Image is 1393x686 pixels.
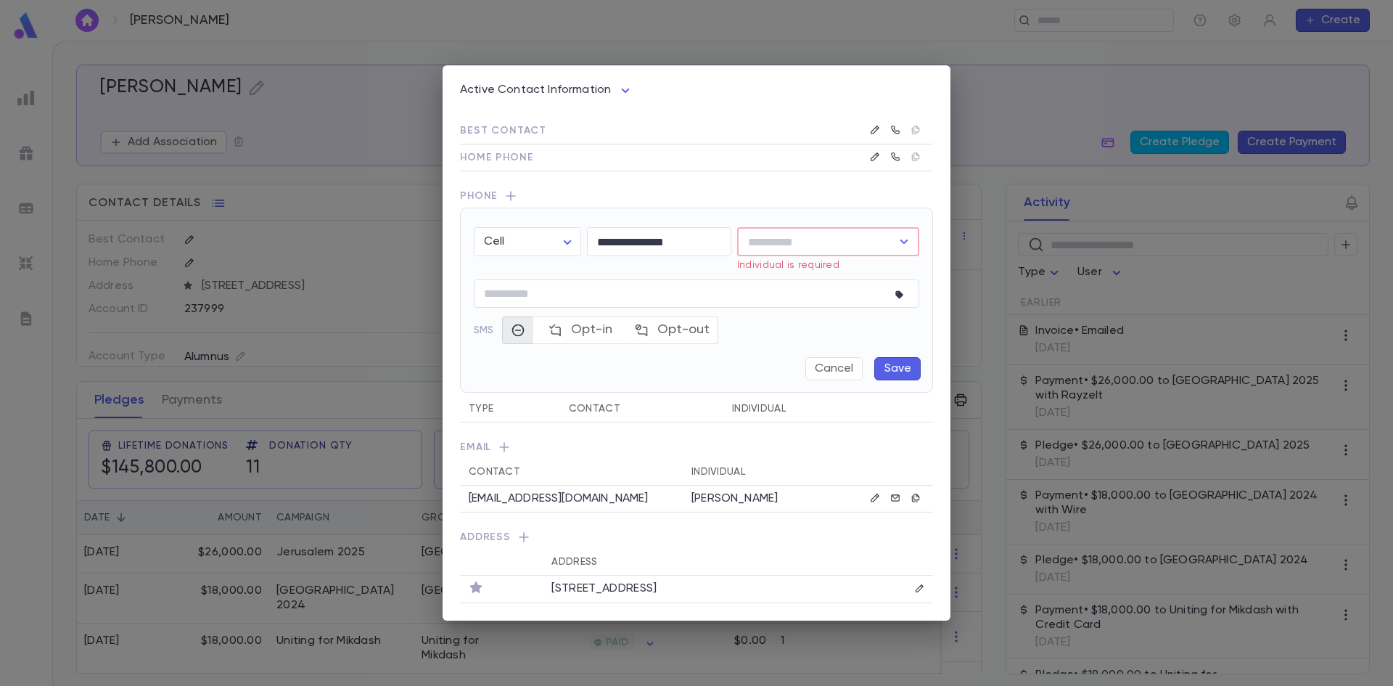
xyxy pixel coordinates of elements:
[691,491,819,506] p: [PERSON_NAME]
[805,357,863,380] button: Cancel
[460,459,683,486] th: Contact
[460,396,560,422] th: Type
[625,317,718,344] button: Opt-out
[460,152,533,163] span: Home Phone
[894,232,914,252] button: Open
[683,459,828,486] th: Individual
[460,84,611,96] span: Active Contact Information
[560,396,723,422] th: Contact
[469,491,648,506] p: [EMAIL_ADDRESS][DOMAIN_NAME]
[460,79,634,102] div: Active Contact Information
[657,319,710,342] span: Opt-out
[460,440,933,459] span: Email
[460,530,933,549] span: Address
[874,357,921,380] button: Save
[460,126,546,136] span: Best Contact
[474,228,581,256] div: Cell
[474,323,502,338] p: SMS
[484,236,505,248] span: Cell
[543,549,862,576] th: Address
[543,576,862,603] td: [STREET_ADDRESS]
[737,259,909,271] p: Individual is required
[533,317,626,344] button: Opt-in
[571,319,612,342] span: Opt-in
[460,189,933,208] span: Phone
[723,396,892,422] th: Individual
